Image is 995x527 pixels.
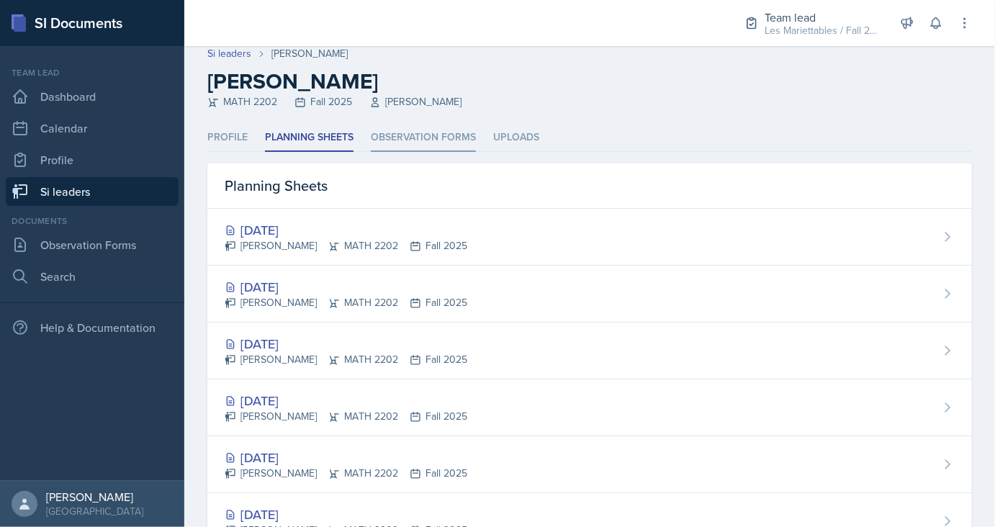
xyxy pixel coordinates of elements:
[6,262,179,291] a: Search
[207,68,972,94] h2: [PERSON_NAME]
[207,163,972,209] div: Planning Sheets
[6,145,179,174] a: Profile
[207,46,251,61] a: Si leaders
[493,124,539,152] li: Uploads
[225,448,467,467] div: [DATE]
[225,466,467,481] div: [PERSON_NAME] MATH 2202 Fall 2025
[265,124,354,152] li: Planning Sheets
[225,334,467,353] div: [DATE]
[371,124,476,152] li: Observation Forms
[6,177,179,206] a: Si leaders
[207,209,972,266] a: [DATE] [PERSON_NAME]MATH 2202Fall 2025
[225,295,467,310] div: [PERSON_NAME] MATH 2202 Fall 2025
[6,215,179,228] div: Documents
[46,490,143,504] div: [PERSON_NAME]
[6,66,179,79] div: Team lead
[207,379,972,436] a: [DATE] [PERSON_NAME]MATH 2202Fall 2025
[6,313,179,342] div: Help & Documentation
[225,238,467,253] div: [PERSON_NAME] MATH 2202 Fall 2025
[207,323,972,379] a: [DATE] [PERSON_NAME]MATH 2202Fall 2025
[765,23,880,38] div: Les Mariettables / Fall 2025
[765,9,880,26] div: Team lead
[207,124,248,152] li: Profile
[6,114,179,143] a: Calendar
[207,436,972,493] a: [DATE] [PERSON_NAME]MATH 2202Fall 2025
[46,504,143,518] div: [GEOGRAPHIC_DATA]
[225,409,467,424] div: [PERSON_NAME] MATH 2202 Fall 2025
[207,94,972,109] div: MATH 2202 Fall 2025 [PERSON_NAME]
[271,46,348,61] div: [PERSON_NAME]
[225,352,467,367] div: [PERSON_NAME] MATH 2202 Fall 2025
[225,277,467,297] div: [DATE]
[6,82,179,111] a: Dashboard
[225,220,467,240] div: [DATE]
[225,391,467,410] div: [DATE]
[207,266,972,323] a: [DATE] [PERSON_NAME]MATH 2202Fall 2025
[6,230,179,259] a: Observation Forms
[225,505,467,524] div: [DATE]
